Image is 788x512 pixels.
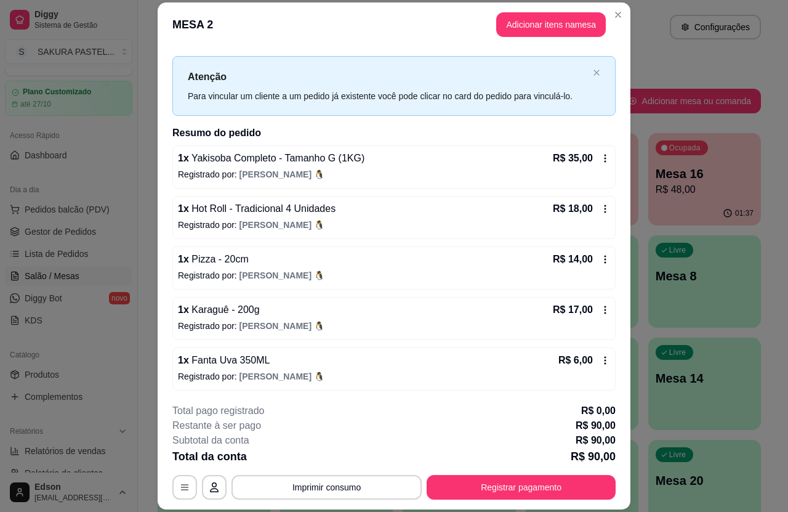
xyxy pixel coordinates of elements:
p: R$ 90,00 [576,418,616,433]
header: MESA 2 [158,2,630,47]
span: Pizza - 20cm [189,254,249,264]
span: [PERSON_NAME] 🐧 [239,169,324,179]
p: R$ 90,00 [576,433,616,448]
button: close [593,69,600,77]
p: Registrado por: [178,370,610,383]
p: Restante à ser pago [172,418,261,433]
p: Registrado por: [178,219,610,231]
p: R$ 0,00 [581,404,616,418]
button: Imprimir consumo [231,475,422,500]
p: R$ 18,00 [553,201,593,216]
p: 1 x [178,353,270,368]
button: Close [608,5,628,25]
p: 1 x [178,252,249,267]
span: Karaguê - 200g [189,304,260,315]
p: Registrado por: [178,269,610,282]
p: R$ 14,00 [553,252,593,267]
p: Registrado por: [178,168,610,181]
span: [PERSON_NAME] 🐧 [239,270,324,280]
span: [PERSON_NAME] 🐧 [239,220,324,230]
p: R$ 35,00 [553,151,593,166]
span: Fanta Uva 350ML [189,355,270,365]
button: Registrar pagamento [427,475,616,500]
p: Registrado por: [178,320,610,332]
p: 1 x [178,303,260,317]
p: Atenção [188,69,588,84]
button: Adicionar itens namesa [496,12,606,37]
p: R$ 17,00 [553,303,593,317]
p: 1 x [178,151,364,166]
span: [PERSON_NAME] 🐧 [239,372,324,381]
p: R$ 90,00 [571,448,616,465]
p: Total pago registrado [172,404,264,418]
p: Total da conta [172,448,247,465]
p: R$ 6,00 [558,353,593,368]
h2: Resumo do pedido [172,126,616,140]
span: [PERSON_NAME] 🐧 [239,321,324,331]
span: Yakisoba Completo - Tamanho G (1KG) [189,153,364,163]
div: Para vincular um cliente a um pedido já existente você pode clicar no card do pedido para vinculá... [188,89,588,103]
p: 1 x [178,201,336,216]
span: close [593,69,600,76]
p: Subtotal da conta [172,433,249,448]
span: Hot Roll - Tradicional 4 Unidades [189,203,336,214]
